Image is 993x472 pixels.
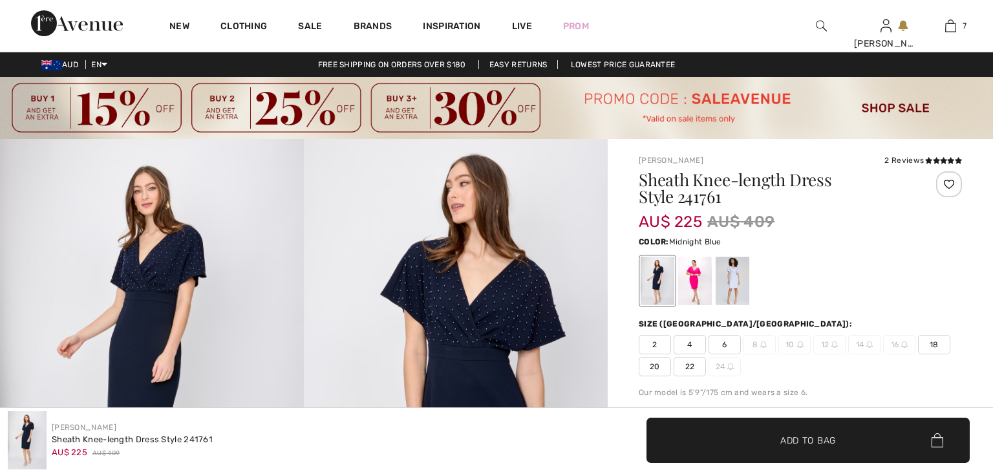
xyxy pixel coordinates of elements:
div: [PERSON_NAME] [854,37,917,50]
span: AU$ 225 [52,447,87,457]
span: 8 [743,335,776,354]
img: My Bag [945,18,956,34]
a: Clothing [220,21,267,34]
a: Sale [298,21,322,34]
span: Color: [639,237,669,246]
div: Our model is 5'9"/175 cm and wears a size 6. [639,387,962,398]
a: Brands [354,21,392,34]
a: [PERSON_NAME] [639,156,703,165]
iframe: Opens a widget where you can find more information [912,375,980,407]
a: Easy Returns [478,60,559,69]
span: 6 [709,335,741,354]
span: 22 [674,357,706,376]
a: Sign In [881,19,892,32]
a: Free shipping on orders over $180 [308,60,476,69]
span: 2 [639,335,671,354]
img: My Info [881,18,892,34]
div: 2 Reviews [884,155,962,166]
span: 16 [883,335,915,354]
img: 1ère Avenue [31,10,123,36]
span: 7 [963,20,966,32]
span: AUD [41,60,83,69]
img: ring-m.svg [901,341,908,348]
button: Add to Bag [646,418,970,463]
div: Celestial blue [716,257,749,305]
span: 10 [778,335,811,354]
a: New [169,21,189,34]
img: ring-m.svg [727,363,734,370]
img: search the website [816,18,827,34]
h1: Sheath Knee-length Dress Style 241761 [639,171,908,205]
div: Size ([GEOGRAPHIC_DATA]/[GEOGRAPHIC_DATA]): [639,318,855,330]
a: 7 [919,18,982,34]
span: Inspiration [423,21,480,34]
span: Add to Bag [780,433,836,447]
span: AU$ 409 [92,449,120,458]
span: 20 [639,357,671,376]
span: 4 [674,335,706,354]
div: Sheath Knee-length Dress Style 241761 [52,433,213,446]
span: 14 [848,335,881,354]
img: ring-m.svg [866,341,873,348]
img: ring-m.svg [831,341,838,348]
div: Midnight Blue [641,257,674,305]
img: Bag.svg [931,433,943,447]
img: Sheath Knee-Length Dress Style 241761 [8,411,47,469]
span: EN [91,60,107,69]
a: Lowest Price Guarantee [561,60,686,69]
span: 12 [813,335,846,354]
a: Prom [563,19,589,33]
span: 18 [918,335,950,354]
span: AU$ 225 [639,200,702,231]
a: Live [512,19,532,33]
img: ring-m.svg [760,341,767,348]
div: Shocking pink [678,257,712,305]
span: 24 [709,357,741,376]
span: AU$ 409 [707,210,774,233]
span: Midnight Blue [669,237,721,246]
img: Australian Dollar [41,60,62,70]
a: [PERSON_NAME] [52,423,116,432]
img: ring-m.svg [797,341,804,348]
